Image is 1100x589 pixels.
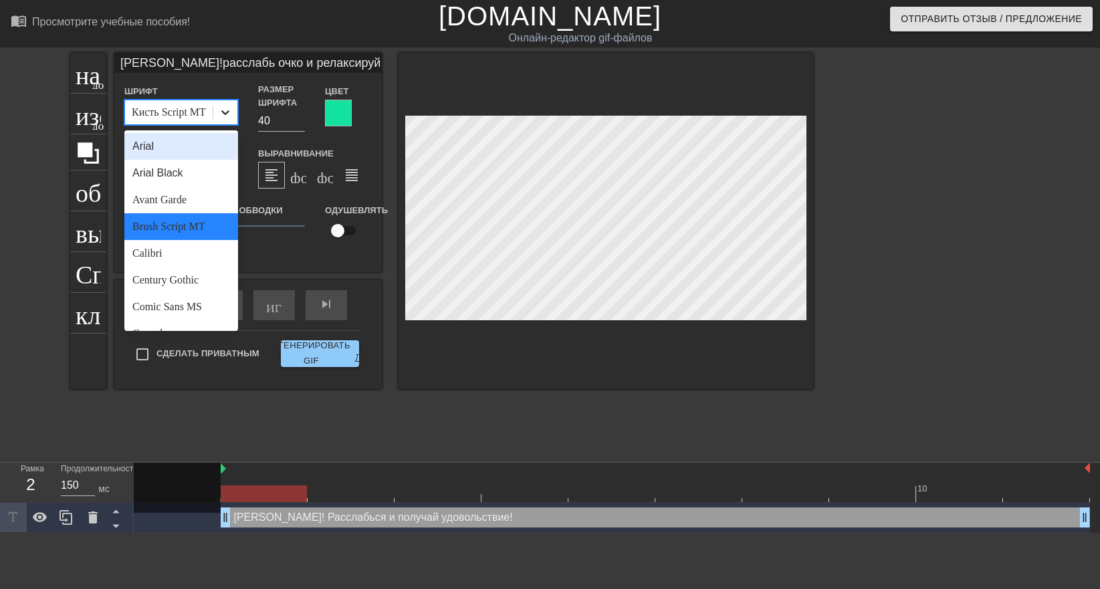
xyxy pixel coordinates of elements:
div: 2 [21,473,41,497]
ya-tr-span: Рамка [21,464,44,473]
div: Century Gothic [124,267,238,293]
div: Brush Script MT [124,213,238,240]
div: Avant Garde [124,187,238,213]
ya-tr-span: мс [98,483,110,494]
ya-tr-span: играй_арроу [266,296,360,312]
a: [DOMAIN_NAME] [439,1,661,31]
ya-tr-span: двойная стрелка [354,346,466,362]
ya-tr-span: format_align_justify формат_align_justify [344,167,639,183]
ya-tr-span: skip_next - пропустить следующий [318,296,510,312]
ya-tr-span: Сделать Приватным [156,348,259,358]
div: Arial [124,133,238,160]
ya-tr-span: Цвет [325,86,349,96]
ya-tr-span: format_align_left формат_align_left [263,167,510,183]
ya-tr-span: Одушевлять [325,205,388,215]
a: Просмотрите учебные пособия! [11,13,190,33]
ya-tr-span: добавить_круг [92,78,169,89]
div: 10 [917,482,929,495]
ya-tr-span: Онлайн-редактор gif-файлов [508,32,652,43]
ya-tr-span: клавиатура [76,299,195,324]
ya-tr-span: добавить_круг [92,118,169,130]
button: Отправить Отзыв / Предложение [890,7,1093,31]
ya-tr-span: выбор_размера_фото_большой [76,217,452,243]
ya-tr-span: Выравнивание [258,148,334,158]
ya-tr-span: название [76,59,172,84]
ya-tr-span: Сгенерировать GIF [272,338,350,369]
div: Arial Black [124,160,238,187]
ya-tr-span: Просмотрите учебные пособия! [32,16,190,27]
div: Comic Sans MS [124,293,238,320]
ya-tr-span: Кисть Script MT [132,106,206,118]
ya-tr-span: изображение [76,100,215,125]
div: Consolas [124,320,238,347]
ya-tr-span: Размер шрифта [258,84,297,108]
div: Calibri [124,240,238,267]
button: Сгенерировать GIF [281,340,359,367]
ya-tr-span: Шрифт [124,86,158,96]
ya-tr-span: обрезка [76,176,158,202]
ya-tr-span: Справка [76,258,165,283]
img: bound-end.png [1085,463,1090,473]
ya-tr-span: Отправить Отзыв / Предложение [901,11,1082,27]
ya-tr-span: формат_align_right [317,167,560,183]
ya-tr-span: Продолжительность [61,465,138,473]
ya-tr-span: menu_book_бук меню [11,13,108,29]
ya-tr-span: формат_align_center [290,167,549,183]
